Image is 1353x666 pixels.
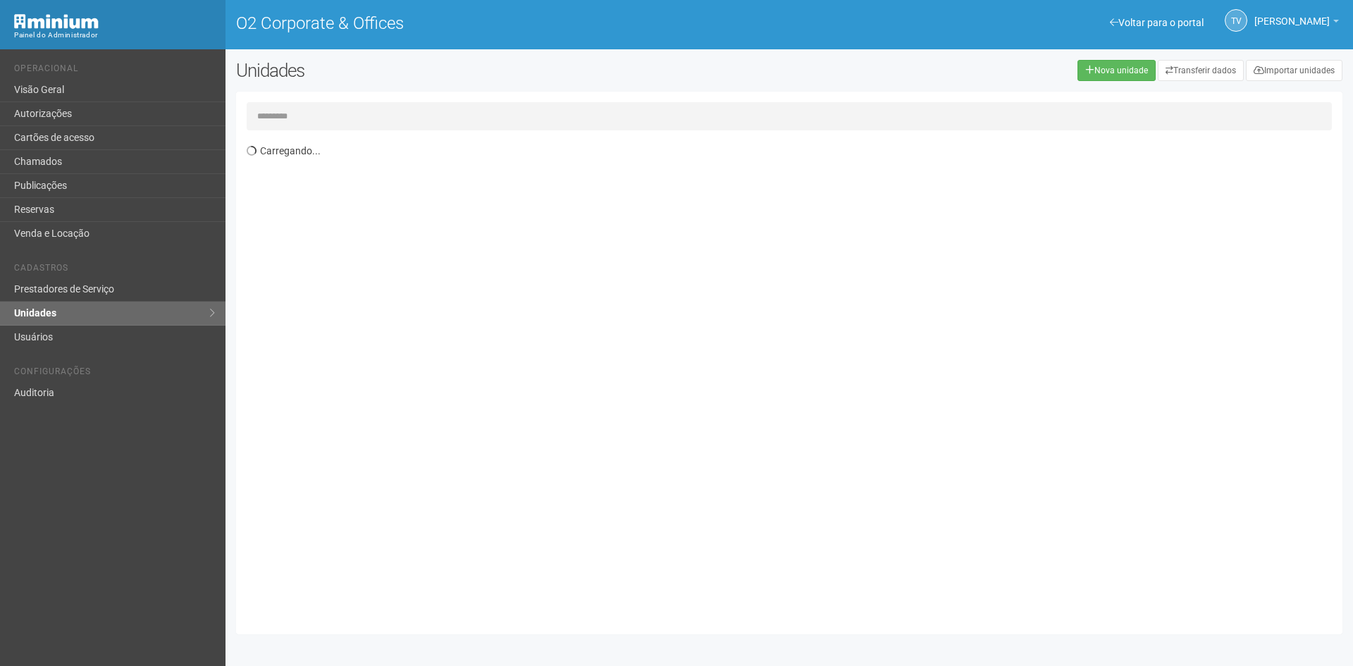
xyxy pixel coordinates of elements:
a: Transferir dados [1158,60,1244,81]
a: [PERSON_NAME] [1254,18,1339,29]
span: Thayane Vasconcelos Torres [1254,2,1330,27]
a: Voltar para o portal [1110,17,1204,28]
h1: O2 Corporate & Offices [236,14,779,32]
img: Minium [14,14,99,29]
li: Operacional [14,63,215,78]
a: TV [1225,9,1247,32]
a: Nova unidade [1077,60,1156,81]
h2: Unidades [236,60,685,81]
li: Configurações [14,366,215,381]
div: Carregando... [247,137,1342,624]
div: Painel do Administrador [14,29,215,42]
li: Cadastros [14,263,215,278]
a: Importar unidades [1246,60,1342,81]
